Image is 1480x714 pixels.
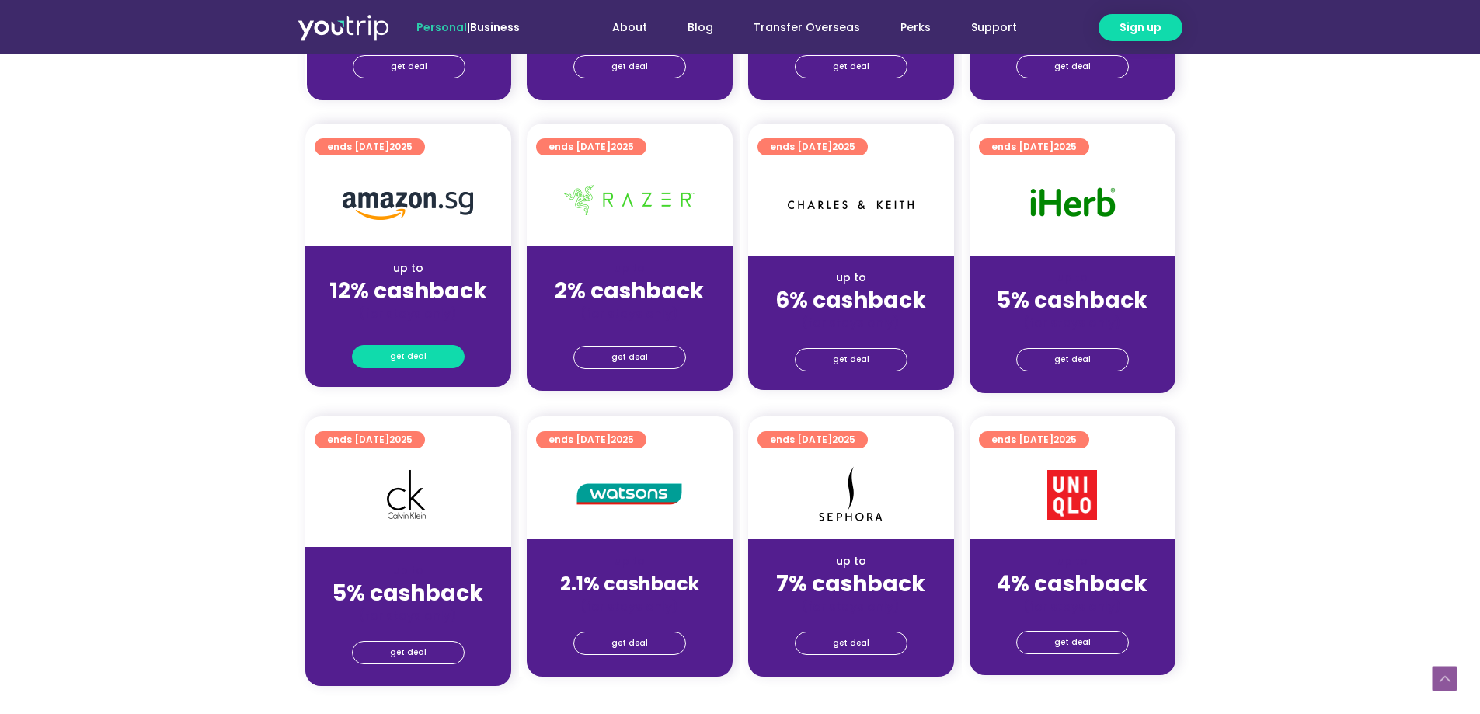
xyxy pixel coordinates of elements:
[761,315,942,331] div: (for stays only)
[997,285,1147,315] strong: 5% cashback
[611,632,648,654] span: get deal
[757,138,868,155] a: ends [DATE]2025
[318,608,499,624] div: (for stays only)
[390,346,427,367] span: get deal
[991,431,1077,448] span: ends [DATE]
[1053,140,1077,153] span: 2025
[761,553,942,569] div: up to
[757,431,868,448] a: ends [DATE]2025
[775,285,926,315] strong: 6% cashback
[733,13,880,42] a: Transfer Overseas
[982,270,1163,286] div: up to
[329,276,487,306] strong: 12% cashback
[795,348,907,371] a: get deal
[1054,349,1091,371] span: get deal
[611,347,648,368] span: get deal
[667,13,733,42] a: Blog
[416,19,520,35] span: |
[833,56,869,78] span: get deal
[761,598,942,615] div: (for stays only)
[795,55,907,78] a: get deal
[770,431,855,448] span: ends [DATE]
[539,598,720,615] div: (for stays only)
[761,270,942,286] div: up to
[1099,14,1182,41] a: Sign up
[352,641,465,664] a: get deal
[536,138,646,155] a: ends [DATE]2025
[611,56,648,78] span: get deal
[611,140,634,153] span: 2025
[776,569,925,599] strong: 7% cashback
[611,433,634,446] span: 2025
[318,260,499,277] div: up to
[539,305,720,322] div: (for stays only)
[592,13,667,42] a: About
[389,140,413,153] span: 2025
[880,13,951,42] a: Perks
[1054,56,1091,78] span: get deal
[770,138,855,155] span: ends [DATE]
[390,642,427,663] span: get deal
[470,19,520,35] a: Business
[318,305,499,322] div: (for stays only)
[353,55,465,78] a: get deal
[555,276,704,306] strong: 2% cashback
[536,431,646,448] a: ends [DATE]2025
[1016,631,1129,654] a: get deal
[548,138,634,155] span: ends [DATE]
[416,19,467,35] span: Personal
[315,138,425,155] a: ends [DATE]2025
[352,345,465,368] a: get deal
[548,431,634,448] span: ends [DATE]
[1016,55,1129,78] a: get deal
[327,431,413,448] span: ends [DATE]
[833,632,869,654] span: get deal
[539,260,720,277] div: up to
[982,553,1163,569] div: up to
[832,140,855,153] span: 2025
[982,315,1163,331] div: (for stays only)
[560,571,699,597] strong: 2.1% cashback
[991,138,1077,155] span: ends [DATE]
[573,55,686,78] a: get deal
[832,433,855,446] span: 2025
[318,562,499,579] div: up to
[982,598,1163,615] div: (for stays only)
[1016,348,1129,371] a: get deal
[951,13,1037,42] a: Support
[315,431,425,448] a: ends [DATE]2025
[1120,19,1161,36] span: Sign up
[833,349,869,371] span: get deal
[997,569,1147,599] strong: 4% cashback
[795,632,907,655] a: get deal
[327,138,413,155] span: ends [DATE]
[562,13,1037,42] nav: Menu
[539,553,720,569] div: up to
[573,632,686,655] a: get deal
[391,56,427,78] span: get deal
[979,138,1089,155] a: ends [DATE]2025
[979,431,1089,448] a: ends [DATE]2025
[333,578,483,608] strong: 5% cashback
[1053,433,1077,446] span: 2025
[389,433,413,446] span: 2025
[573,346,686,369] a: get deal
[1054,632,1091,653] span: get deal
